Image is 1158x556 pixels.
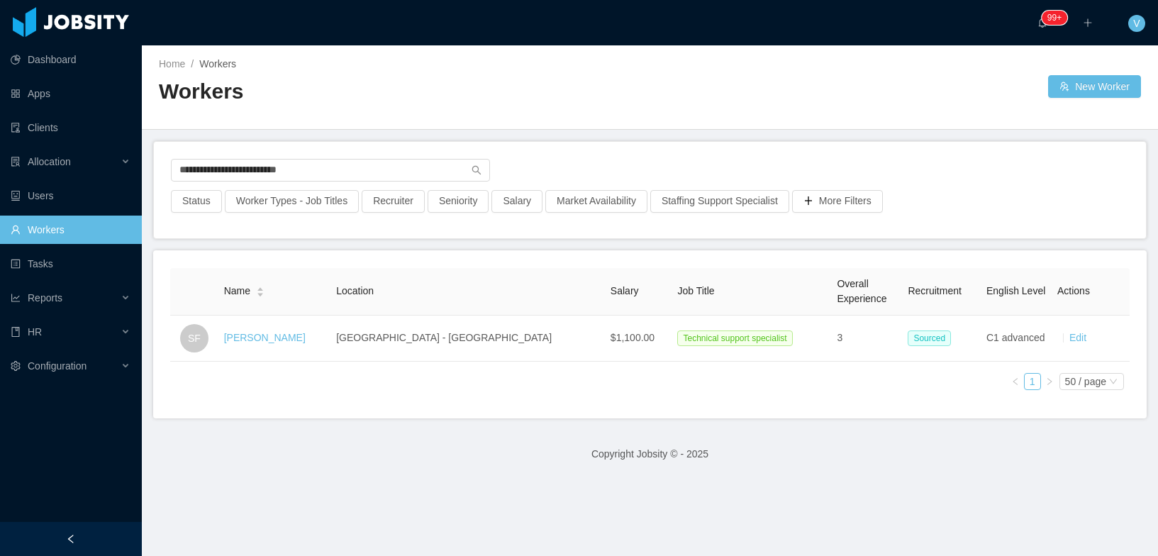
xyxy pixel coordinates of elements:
[11,216,130,244] a: icon: userWorkers
[28,292,62,304] span: Reports
[362,190,425,213] button: Recruiter
[11,79,130,108] a: icon: appstoreApps
[11,157,21,167] i: icon: solution
[11,361,21,371] i: icon: setting
[188,324,201,352] span: SF
[224,332,306,343] a: [PERSON_NAME]
[545,190,647,213] button: Market Availability
[1083,18,1093,28] i: icon: plus
[1041,373,1058,390] li: Next Page
[171,190,222,213] button: Status
[677,330,792,346] span: Technical support specialist
[908,285,961,296] span: Recruitment
[28,156,71,167] span: Allocation
[1109,377,1118,387] i: icon: down
[1069,332,1086,343] a: Edit
[199,58,236,69] span: Workers
[981,316,1052,362] td: C1 advanced
[256,285,265,295] div: Sort
[1057,285,1090,296] span: Actions
[428,190,489,213] button: Seniority
[191,58,194,69] span: /
[28,360,87,372] span: Configuration
[257,291,265,295] i: icon: caret-down
[1065,374,1106,389] div: 50 / page
[677,285,714,296] span: Job Title
[1048,75,1141,98] button: icon: usergroup-addNew Worker
[142,430,1158,479] footer: Copyright Jobsity © - 2025
[11,250,130,278] a: icon: profileTasks
[908,330,951,346] span: Sourced
[831,316,902,362] td: 3
[330,316,605,362] td: [GEOGRAPHIC_DATA] - [GEOGRAPHIC_DATA]
[159,77,650,106] h2: Workers
[491,190,542,213] button: Salary
[1133,15,1140,32] span: V
[908,332,957,343] a: Sourced
[336,285,374,296] span: Location
[1037,18,1047,28] i: icon: bell
[792,190,883,213] button: icon: plusMore Filters
[11,113,130,142] a: icon: auditClients
[159,58,185,69] a: Home
[611,332,655,343] span: $1,100.00
[472,165,481,175] i: icon: search
[11,45,130,74] a: icon: pie-chartDashboard
[650,190,789,213] button: Staffing Support Specialist
[225,190,359,213] button: Worker Types - Job Titles
[1025,374,1040,389] a: 1
[1045,377,1054,386] i: icon: right
[1011,377,1020,386] i: icon: left
[1024,373,1041,390] li: 1
[611,285,639,296] span: Salary
[11,182,130,210] a: icon: robotUsers
[11,293,21,303] i: icon: line-chart
[986,285,1045,296] span: English Level
[11,327,21,337] i: icon: book
[1007,373,1024,390] li: Previous Page
[28,326,42,338] span: HR
[257,286,265,290] i: icon: caret-up
[224,284,250,299] span: Name
[1042,11,1067,25] sup: 303
[837,278,886,304] span: Overall Experience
